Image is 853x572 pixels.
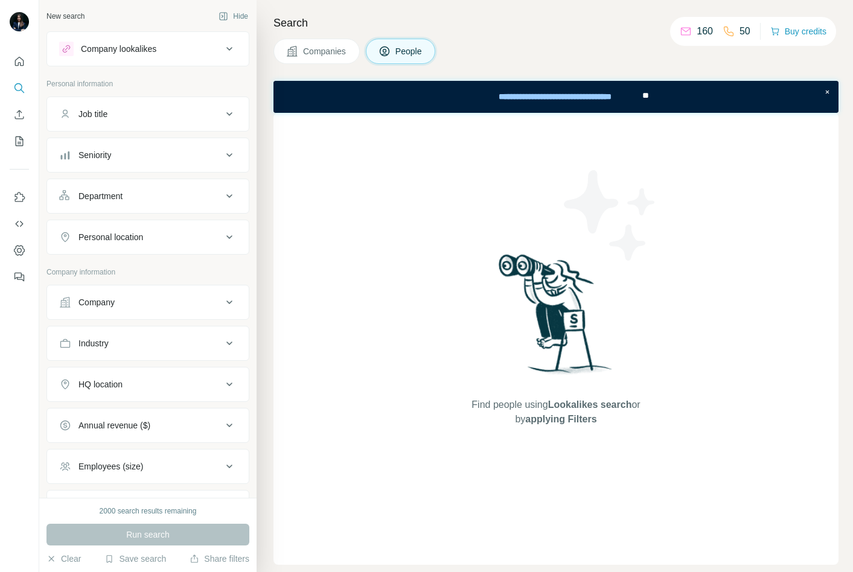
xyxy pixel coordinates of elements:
[740,24,750,39] p: 50
[47,223,249,252] button: Personal location
[100,506,197,516] div: 2000 search results remaining
[556,161,665,270] img: Surfe Illustration - Stars
[395,45,423,57] span: People
[47,100,249,129] button: Job title
[78,108,107,120] div: Job title
[47,329,249,358] button: Industry
[78,419,150,431] div: Annual revenue ($)
[10,77,29,99] button: Search
[47,411,249,440] button: Annual revenue ($)
[10,213,29,235] button: Use Surfe API
[78,378,123,390] div: HQ location
[47,182,249,211] button: Department
[46,553,81,565] button: Clear
[10,104,29,126] button: Enrich CSV
[493,251,619,386] img: Surfe Illustration - Woman searching with binoculars
[46,11,85,22] div: New search
[525,414,596,424] span: applying Filters
[78,460,143,472] div: Employees (size)
[78,190,123,202] div: Department
[273,81,839,113] iframe: Banner
[78,296,115,308] div: Company
[697,24,713,39] p: 160
[10,240,29,261] button: Dashboard
[10,130,29,152] button: My lists
[47,493,249,522] button: Technologies
[459,398,653,427] span: Find people using or by
[81,43,156,55] div: Company lookalikes
[47,370,249,399] button: HQ location
[303,45,347,57] span: Companies
[104,553,166,565] button: Save search
[46,267,249,278] p: Company information
[210,7,257,25] button: Hide
[548,399,632,410] span: Lookalikes search
[47,34,249,63] button: Company lookalikes
[10,12,29,31] img: Avatar
[47,141,249,170] button: Seniority
[78,231,143,243] div: Personal location
[10,51,29,72] button: Quick start
[47,452,249,481] button: Employees (size)
[770,23,826,40] button: Buy credits
[10,186,29,208] button: Use Surfe on LinkedIn
[273,14,839,31] h4: Search
[78,149,111,161] div: Seniority
[190,553,249,565] button: Share filters
[10,266,29,288] button: Feedback
[46,78,249,89] p: Personal information
[78,337,109,349] div: Industry
[47,288,249,317] button: Company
